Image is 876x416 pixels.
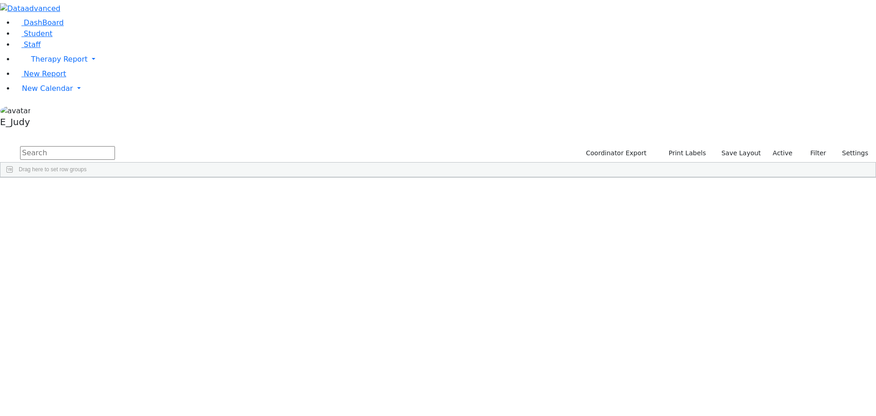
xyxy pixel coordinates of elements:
span: Drag here to set row groups [19,166,87,173]
label: Active [769,146,797,160]
a: DashBoard [15,18,64,27]
button: Coordinator Export [580,146,651,160]
span: New Calendar [22,84,73,93]
button: Print Labels [658,146,710,160]
a: New Calendar [15,79,876,98]
button: Save Layout [717,146,765,160]
span: DashBoard [24,18,64,27]
button: Filter [798,146,830,160]
span: Staff [24,40,41,49]
a: Therapy Report [15,50,876,68]
a: New Report [15,69,66,78]
a: Student [15,29,52,38]
input: Search [20,146,115,160]
span: New Report [24,69,66,78]
a: Staff [15,40,41,49]
span: Therapy Report [31,55,88,63]
button: Settings [830,146,872,160]
span: Student [24,29,52,38]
